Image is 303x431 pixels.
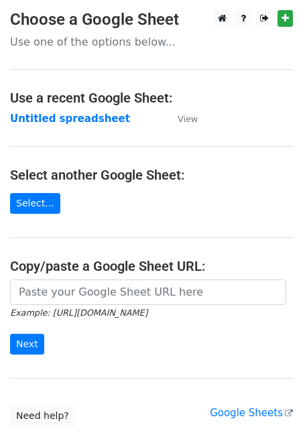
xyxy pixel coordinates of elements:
h3: Choose a Google Sheet [10,10,293,29]
input: Next [10,334,44,355]
a: Need help? [10,406,75,426]
a: Untitled spreadsheet [10,113,130,125]
small: View [178,114,198,124]
p: Use one of the options below... [10,35,293,49]
small: Example: [URL][DOMAIN_NAME] [10,308,147,318]
a: Select... [10,193,60,214]
a: Google Sheets [210,407,293,419]
h4: Use a recent Google Sheet: [10,90,293,106]
input: Paste your Google Sheet URL here [10,280,286,305]
a: View [164,113,198,125]
h4: Copy/paste a Google Sheet URL: [10,258,293,274]
h4: Select another Google Sheet: [10,167,293,183]
iframe: Chat Widget [236,367,303,431]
